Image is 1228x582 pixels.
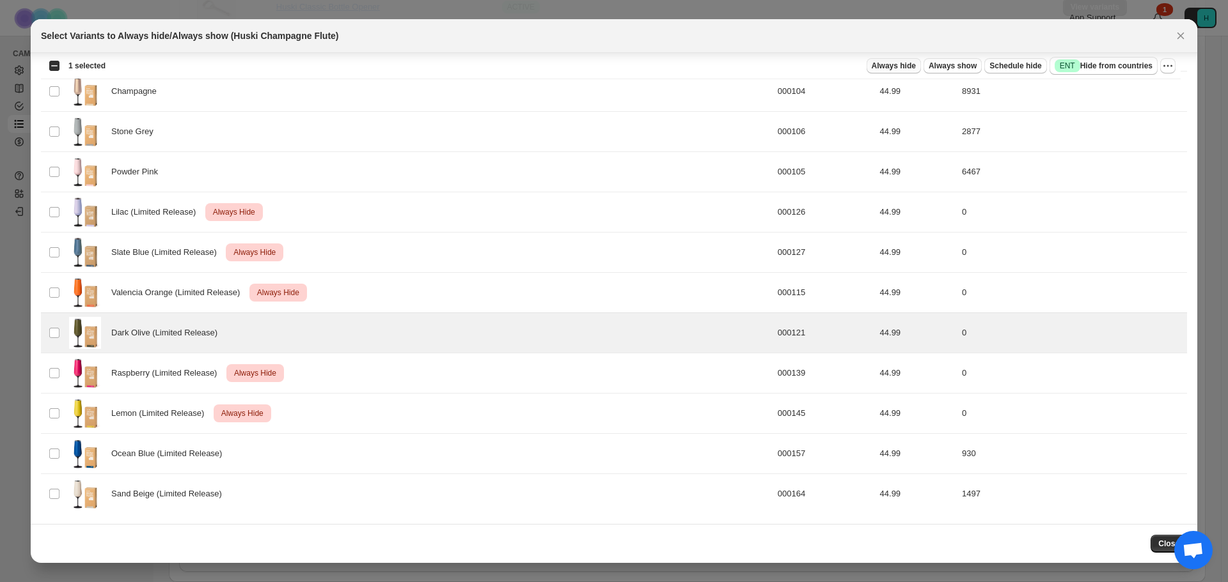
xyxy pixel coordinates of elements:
td: 6467 [958,152,1187,192]
span: Ocean Blue (Limited Release) [111,447,229,460]
span: Always Hide [231,245,278,260]
button: Always hide [867,58,921,73]
span: Hide from countries [1055,59,1153,72]
span: Always hide [872,61,916,71]
span: Sand Beige (Limited Release) [111,487,229,500]
img: CF.png [69,236,101,268]
td: 000115 [774,273,876,313]
span: Dark Olive (Limited Release) [111,326,224,339]
td: 44.99 [876,112,959,152]
h2: Select Variants to Always hide/Always show (Huski Champagne Flute) [41,29,339,42]
span: Always Hide [219,406,266,421]
td: 44.99 [876,394,959,434]
td: 0 [958,353,1187,394]
td: 0 [958,233,1187,273]
span: Valencia Orange (Limited Release) [111,286,247,299]
img: CF.jpg [69,317,101,349]
img: Orange-_CF.jpg [69,277,101,309]
td: 44.99 [876,233,959,273]
span: Raspberry (Limited Release) [111,367,224,379]
td: 44.99 [876,72,959,112]
button: Close [1151,535,1187,553]
td: 930 [958,434,1187,474]
td: 44.99 [876,353,959,394]
td: 000164 [774,474,876,514]
button: More actions [1160,58,1176,73]
span: 1 selected [68,61,106,71]
img: Huski_Champagne_Flute_-_Sand_Beige.jpg [69,478,101,510]
span: ENT [1060,61,1075,71]
span: Stone Grey [111,125,161,138]
span: Slate Blue (Limited Release) [111,246,224,259]
a: Open chat [1174,531,1213,569]
span: Lemon (Limited Release) [111,407,211,420]
td: 000145 [774,394,876,434]
td: 2877 [958,112,1187,152]
td: 44.99 [876,434,959,474]
td: 000127 [774,233,876,273]
span: Schedule hide [989,61,1041,71]
td: 44.99 [876,152,959,192]
td: 44.99 [876,192,959,233]
img: Huski-ChampagneFlute-Grey-2000px_1.jpg [69,116,101,148]
span: Powder Pink [111,165,165,178]
td: 0 [958,394,1187,434]
button: Schedule hide [984,58,1046,73]
img: Huski-ChampagneFlute-Pink-2000px_1.jpg [69,156,101,188]
img: Lilac-CF.jpg [69,196,101,228]
img: Huski_Champagne_Flute_-_Ocean_Blue.jpg [69,438,101,470]
td: 000126 [774,192,876,233]
img: Huski-ChampagneFlute-Champagne-2000px_1.jpg [69,75,101,107]
td: 000104 [774,72,876,112]
button: SuccessENTHide from countries [1050,57,1158,75]
td: 000105 [774,152,876,192]
td: 0 [958,192,1187,233]
td: 44.99 [876,474,959,514]
span: Champagne [111,85,164,98]
span: Always Hide [210,204,258,220]
span: Always Hide [232,365,279,381]
button: Always show [924,58,982,73]
td: 000139 [774,353,876,394]
td: 44.99 [876,313,959,353]
td: 000106 [774,112,876,152]
td: 000121 [774,313,876,353]
span: Close [1158,539,1179,549]
td: 0 [958,273,1187,313]
td: 1497 [958,474,1187,514]
td: 000157 [774,434,876,474]
img: Champagne_Flute_-_Lemon.jpg [69,397,101,429]
button: Close [1172,27,1190,45]
img: Champagne_Flute_-_Raspberry.jpg [69,357,101,389]
span: Always Hide [255,285,302,300]
td: 44.99 [876,273,959,313]
td: 8931 [958,72,1187,112]
td: 0 [958,313,1187,353]
span: Lilac (Limited Release) [111,206,203,218]
span: Always show [929,61,977,71]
